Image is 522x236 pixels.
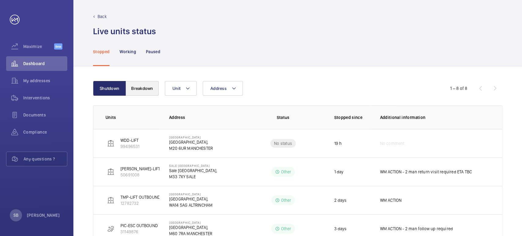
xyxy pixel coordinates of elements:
p: WDD-LIFT [120,137,139,143]
img: elevator.svg [107,140,114,147]
div: 1 – 8 of 8 [450,85,467,91]
p: [GEOGRAPHIC_DATA] [169,135,213,139]
span: Beta [54,43,62,50]
p: [GEOGRAPHIC_DATA], [169,139,213,145]
button: Address [203,81,243,96]
p: Other [281,197,291,203]
p: [GEOGRAPHIC_DATA], [169,224,212,230]
p: [PERSON_NAME] [27,212,60,218]
p: Units [106,114,159,120]
button: Breakdown [126,81,159,96]
button: Unit [165,81,197,96]
p: WM ACTION [380,197,402,203]
p: [GEOGRAPHIC_DATA] [169,221,212,224]
h1: Live units status [93,26,156,37]
p: 19 h [334,140,342,146]
p: Stopped since [334,114,370,120]
p: No status [274,140,292,146]
p: Stopped [93,49,109,55]
p: Address [169,114,242,120]
p: 2 days [334,197,346,203]
p: M20 6UR MANCHESTER [169,145,213,151]
p: 50691008 [120,172,160,178]
p: SB [13,212,18,218]
p: M33 7XY SALE [169,174,217,180]
p: WA14 5AG ALTRINCHAM [169,202,213,208]
span: Compliance [23,129,67,135]
p: Sale [GEOGRAPHIC_DATA], [169,168,217,174]
p: Status [246,114,320,120]
p: WM ACTION - 2 man return visit required ETA TBC [380,169,472,175]
img: elevator.svg [107,197,114,204]
p: WM ACTION - 2 man follow up required [380,226,453,232]
p: 3 days [334,226,346,232]
p: 1 day [334,169,343,175]
p: [GEOGRAPHIC_DATA], [169,196,213,202]
span: Maximize [23,43,54,50]
p: Other [281,169,291,175]
p: Paused [146,49,160,55]
p: Sale [GEOGRAPHIC_DATA] [169,164,217,168]
span: Unit [172,86,180,91]
span: My addresses [23,78,67,84]
p: Working [119,49,136,55]
span: Any questions ? [24,156,67,162]
button: Shutdown [93,81,126,96]
p: [GEOGRAPHIC_DATA] [169,192,213,196]
p: 12782732 [120,200,160,206]
span: No comment [380,140,404,146]
p: Additional information [380,114,490,120]
span: Documents [23,112,67,118]
span: Interventions [23,95,67,101]
p: TMP-LIFT OUTBOUND [120,194,160,200]
p: Other [281,226,291,232]
span: Address [210,86,227,91]
img: elevator.svg [107,168,114,175]
p: 31149876 [120,229,158,235]
p: [PERSON_NAME]-LIFT [120,166,160,172]
p: PIC-ESC OUTBOUND [120,223,158,229]
p: 99496531 [120,143,139,149]
span: Dashboard [23,61,67,67]
p: Back [98,13,107,20]
img: escalator.svg [107,225,114,232]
